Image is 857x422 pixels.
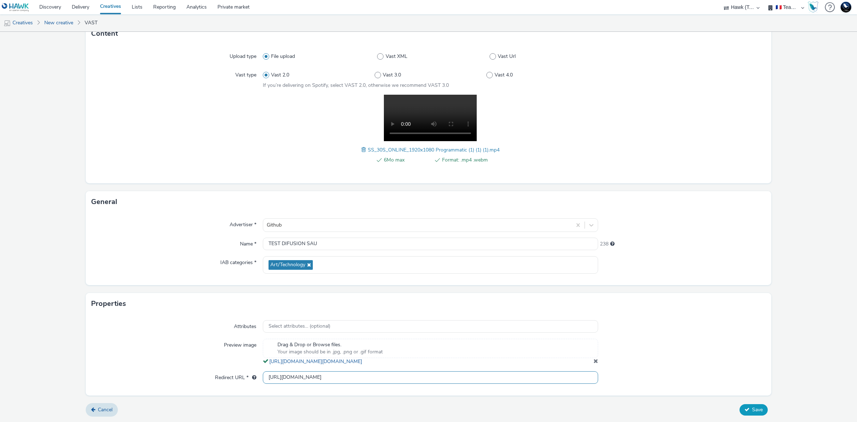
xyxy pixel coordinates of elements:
[2,3,29,12] img: undefined Logo
[4,20,11,27] img: mobile
[91,298,126,309] h3: Properties
[808,1,821,13] a: Hawk Academy
[263,82,449,89] span: If you’re delivering on Spotify, select VAST 2.0, otherwise we recommend VAST 3.0
[277,341,383,348] span: Drag & Drop or Browse files.
[384,156,430,164] span: 6Mo max
[498,53,516,60] span: Vast Url
[221,339,259,349] label: Preview image
[752,406,763,413] span: Save
[270,262,305,268] span: Art/Technology
[232,69,259,79] label: Vast type
[271,71,289,79] span: Vast 2.0
[249,374,256,381] div: URL will be used as a validation URL with some SSPs and it will be the redirection URL of your cr...
[610,240,615,248] div: Maximum 255 characters
[98,406,112,413] span: Cancel
[740,404,768,416] button: Save
[442,156,488,164] span: Format: .mp4 .webm
[41,14,77,31] a: New creative
[600,240,608,248] span: 238
[227,218,259,228] label: Advertiser *
[237,238,259,248] label: Name *
[808,1,818,13] img: Hawk Academy
[91,28,118,39] h3: Content
[269,358,365,365] a: [URL][DOMAIN_NAME][DOMAIN_NAME]
[383,71,401,79] span: Vast 3.0
[86,403,118,417] a: Cancel
[386,53,407,60] span: Vast XML
[263,238,598,250] input: Name
[91,197,117,207] h3: General
[271,53,295,60] span: File upload
[217,256,259,266] label: IAB categories *
[277,348,383,356] span: Your image should be in .jpg, .png or .gif format
[269,323,330,329] span: Select attributes... (optional)
[81,14,101,31] a: VAST
[231,320,259,330] label: Attributes
[212,371,259,381] label: Redirect URL *
[263,371,598,384] input: url...
[368,147,500,153] span: SS_30S_ONLINE_1920x1080 Programmatic (1) (1) (1).mp4
[841,2,851,13] img: Support Hawk
[227,50,259,60] label: Upload type
[495,71,513,79] span: Vast 4.0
